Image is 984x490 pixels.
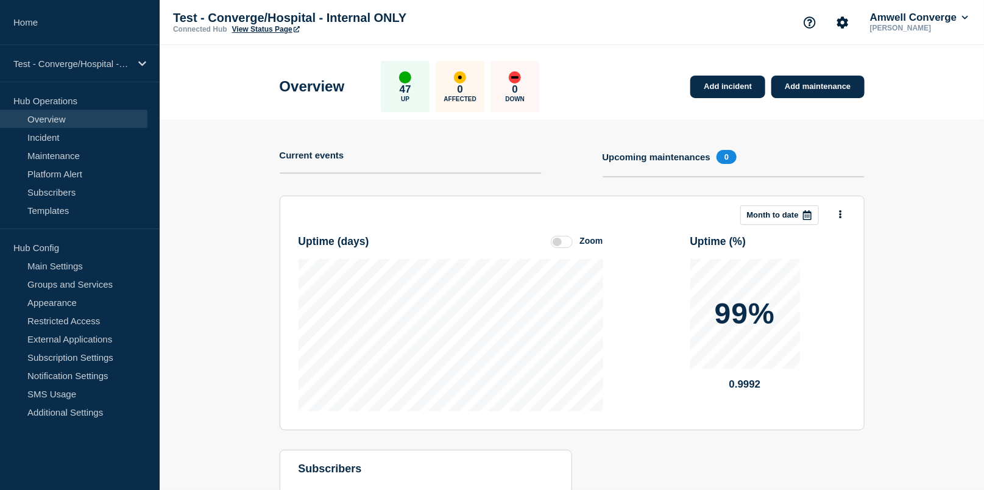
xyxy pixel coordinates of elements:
h4: subscribers [299,463,553,475]
h4: Current events [280,150,344,160]
p: [PERSON_NAME] [868,24,971,32]
button: Account settings [830,10,855,35]
p: Connected Hub [173,25,227,34]
div: up [399,71,411,83]
button: Support [797,10,823,35]
p: Affected [444,96,476,102]
button: Month to date [740,205,819,225]
span: 0 [717,150,737,164]
button: Amwell Converge [868,12,971,24]
p: Month to date [747,210,799,219]
p: Down [505,96,525,102]
p: 0.9992 [690,378,800,391]
p: Test - Converge/Hospital - Internal ONLY [173,11,417,25]
p: 0 [458,83,463,96]
p: 47 [400,83,411,96]
h4: Upcoming maintenances [603,152,711,162]
p: 99% [715,299,775,328]
a: Add incident [690,76,765,98]
p: Up [401,96,409,102]
div: Zoom [579,236,603,246]
a: View Status Page [232,25,300,34]
p: 0 [512,83,518,96]
h1: Overview [280,78,345,95]
h3: Uptime ( days ) [299,235,369,248]
a: Add maintenance [771,76,864,98]
div: down [509,71,521,83]
h3: Uptime ( % ) [690,235,746,248]
div: affected [454,71,466,83]
p: Test - Converge/Hospital - Internal ONLY [13,59,130,69]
